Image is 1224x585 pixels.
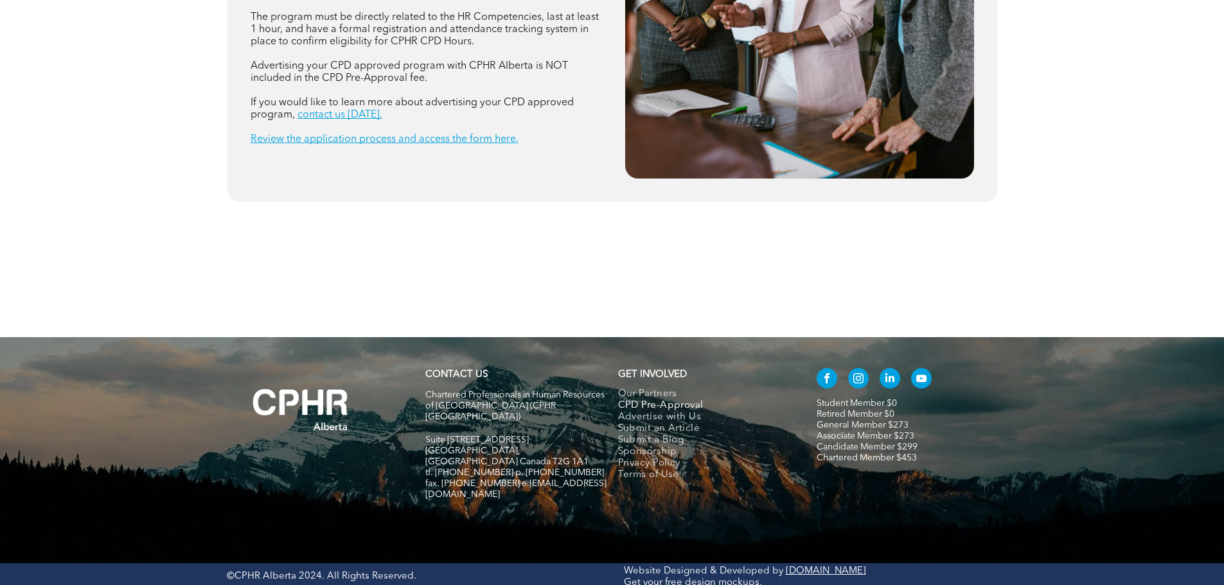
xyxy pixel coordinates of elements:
[425,468,604,477] span: tf. [PHONE_NUMBER] p. [PHONE_NUMBER]
[911,368,932,392] a: youtube
[251,98,574,108] span: If you would like to learn more about advertising your CPD approved
[817,432,914,441] a: Associate Member $273
[297,110,382,120] a: contact us [DATE].
[251,61,568,83] span: Advertising your CPD approved program with CPHR Alberta is NOT included in the CPD Pre-Approval fee.
[227,363,375,457] img: A white background with a few lines on it
[618,435,790,446] a: Submit a Blog
[618,446,790,458] a: Sponsorship
[425,446,589,466] span: [GEOGRAPHIC_DATA], [GEOGRAPHIC_DATA] Canada T2G 1A1
[848,368,869,392] a: instagram
[425,435,529,444] span: Suite [STREET_ADDRESS]
[425,370,488,380] a: CONTACT US
[227,572,416,581] span: ©CPHR Alberta 2024. All Rights Reserved.
[425,479,607,499] span: fax. [PHONE_NUMBER] e:[EMAIL_ADDRESS][DOMAIN_NAME]
[624,566,783,576] a: Website Designed & Developed by
[618,423,790,435] a: Submit an Article
[817,399,897,408] a: Student Member $0
[618,389,790,400] a: Our Partners
[618,469,790,481] a: Terms of Use
[425,390,605,421] span: Chartered Professionals in Human Resources of [GEOGRAPHIC_DATA] (CPHR [GEOGRAPHIC_DATA])
[786,566,866,576] a: [DOMAIN_NAME]
[817,410,894,419] a: Retired Member $0
[618,458,790,469] a: Privacy Policy
[251,110,295,120] span: program,
[880,368,900,392] a: linkedin
[251,134,519,144] a: Review the application process and access the form here.
[251,12,599,47] span: The program must be directly related to the HR Competencies, last at least 1 hour, and have a for...
[618,400,790,412] a: CPD Pre-Approval
[817,421,909,430] a: General Member $273
[817,368,837,392] a: facebook
[817,453,917,462] a: Chartered Member $453
[817,442,918,451] a: Candidate Member $299
[618,412,790,423] a: Advertise with Us
[618,370,687,380] span: GET INVOLVED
